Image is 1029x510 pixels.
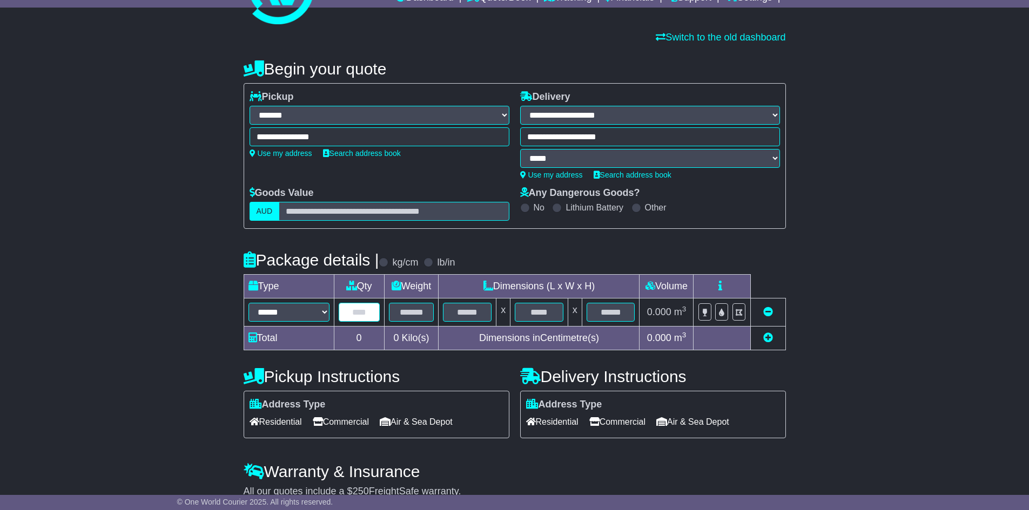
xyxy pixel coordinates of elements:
[526,399,602,411] label: Address Type
[520,368,786,385] h4: Delivery Instructions
[682,331,687,339] sup: 3
[250,187,314,199] label: Goods Value
[384,327,439,350] td: Kilo(s)
[640,275,694,298] td: Volume
[244,486,786,498] div: All our quotes include a $ FreightSafe warranty.
[656,413,729,430] span: Air & Sea Depot
[244,368,509,385] h4: Pickup Instructions
[244,463,786,480] h4: Warranty & Insurance
[439,275,640,298] td: Dimensions (L x W x H)
[763,332,773,343] a: Add new item
[250,149,312,158] a: Use my address
[244,275,334,298] td: Type
[656,32,785,43] a: Switch to the old dashboard
[520,171,583,179] a: Use my address
[244,327,334,350] td: Total
[334,275,384,298] td: Qty
[526,413,579,430] span: Residential
[380,413,453,430] span: Air & Sea Depot
[250,202,280,221] label: AUD
[763,307,773,317] a: Remove this item
[393,332,399,343] span: 0
[645,202,667,213] label: Other
[250,91,294,103] label: Pickup
[566,202,623,213] label: Lithium Battery
[177,498,333,506] span: © One World Courier 2025. All rights reserved.
[323,149,401,158] a: Search address book
[534,202,544,213] label: No
[244,251,379,269] h4: Package details |
[334,327,384,350] td: 0
[244,60,786,78] h4: Begin your quote
[250,413,302,430] span: Residential
[520,91,570,103] label: Delivery
[250,399,326,411] label: Address Type
[439,327,640,350] td: Dimensions in Centimetre(s)
[594,171,671,179] a: Search address book
[647,307,671,317] span: 0.000
[353,486,369,497] span: 250
[682,305,687,313] sup: 3
[313,413,369,430] span: Commercial
[384,275,439,298] td: Weight
[437,257,455,269] label: lb/in
[520,187,640,199] label: Any Dangerous Goods?
[647,332,671,343] span: 0.000
[392,257,418,269] label: kg/cm
[674,332,687,343] span: m
[674,307,687,317] span: m
[496,298,510,327] td: x
[589,413,645,430] span: Commercial
[568,298,582,327] td: x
